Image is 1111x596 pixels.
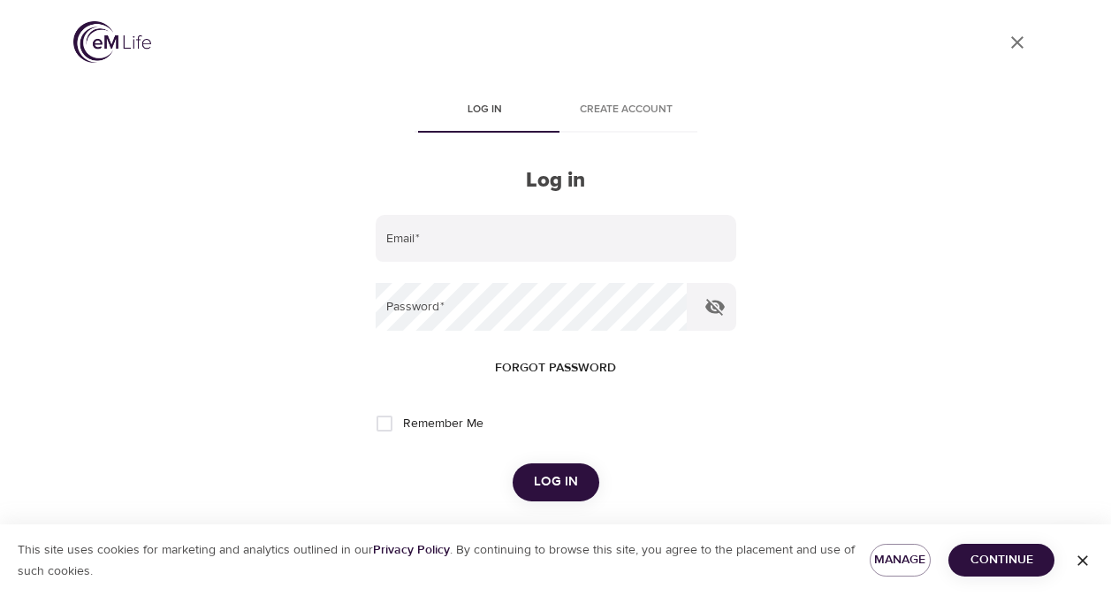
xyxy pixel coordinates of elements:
span: Log in [425,101,545,119]
img: logo [73,21,151,63]
a: Privacy Policy [373,542,450,558]
div: disabled tabs example [376,90,736,133]
button: Forgot password [488,352,623,385]
span: Create account [567,101,687,119]
span: Manage [884,549,917,571]
a: close [996,21,1039,64]
span: Remember Me [403,415,483,433]
span: Forgot password [495,357,616,379]
span: Log in [534,470,578,493]
button: Log in [513,463,599,500]
button: Continue [948,544,1054,577]
h2: Log in [376,168,736,194]
span: Continue [963,549,1040,571]
button: Manage [870,544,932,577]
